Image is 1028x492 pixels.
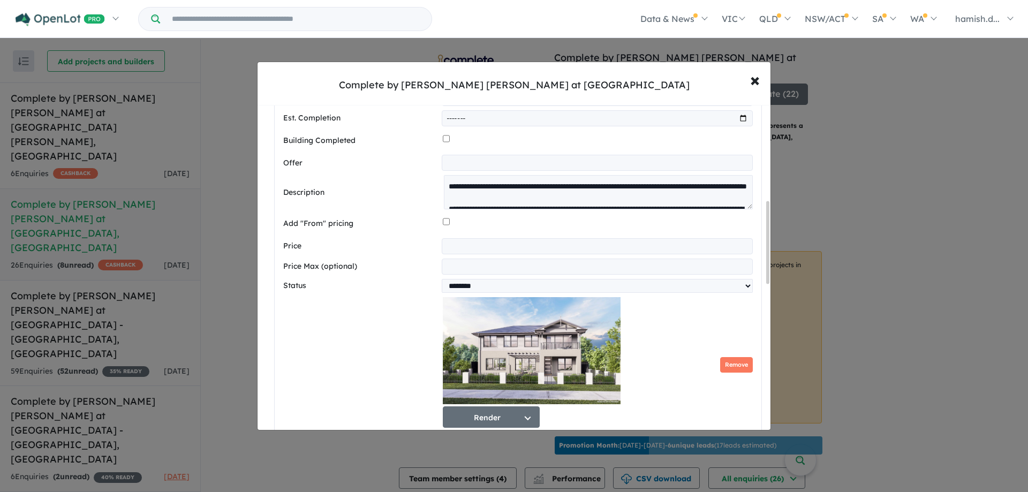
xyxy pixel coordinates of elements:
span: × [750,68,760,91]
label: Status [283,279,437,292]
button: Render [443,406,540,428]
label: Offer [283,157,437,170]
label: Description [283,186,440,199]
div: Complete by [PERSON_NAME] [PERSON_NAME] at [GEOGRAPHIC_DATA] [339,78,690,92]
img: Complete by McDonald Jones at Elara - Marsden Park - Lot 7058 Render [443,297,621,404]
label: Add "From" pricing [283,217,439,230]
span: hamish.d... [955,13,1000,24]
label: Price [283,240,437,253]
img: Openlot PRO Logo White [16,13,105,26]
label: Building Completed [283,134,439,147]
input: Try estate name, suburb, builder or developer [162,7,429,31]
label: Price Max (optional) [283,260,437,273]
button: Remove [720,357,753,373]
label: Est. Completion [283,112,437,125]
